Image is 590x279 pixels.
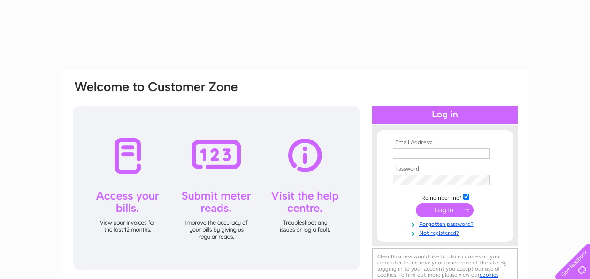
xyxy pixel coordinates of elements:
[393,228,499,237] a: Not registered?
[416,203,474,217] input: Submit
[393,219,499,228] a: Forgotten password?
[391,166,499,172] th: Password:
[391,139,499,146] th: Email Address:
[391,192,499,201] td: Remember me?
